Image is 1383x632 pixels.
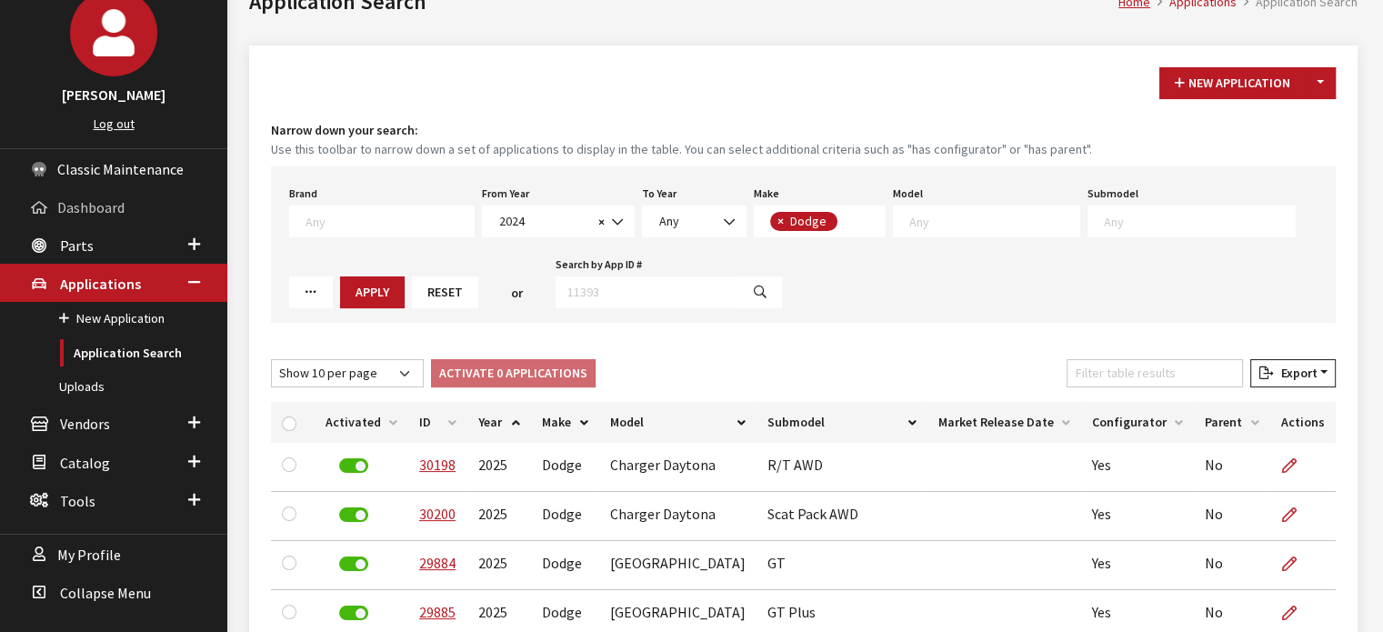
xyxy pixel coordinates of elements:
[1081,541,1194,590] td: Yes
[1087,186,1138,202] label: Submodel
[1194,443,1270,492] td: No
[1273,365,1317,381] span: Export
[482,206,635,237] span: 2024
[599,402,757,443] th: Model: activate to sort column ascending
[408,402,467,443] th: ID: activate to sort column ascending
[339,606,368,620] label: Deactivate Application
[60,492,95,510] span: Tools
[60,584,151,602] span: Collapse Menu
[927,402,1081,443] th: Market Release Date: activate to sort column ascending
[339,507,368,522] label: Deactivate Application
[306,213,474,229] textarea: Search
[754,186,779,202] label: Make
[1250,359,1336,387] button: Export
[893,186,923,202] label: Model
[770,212,837,231] li: Dodge
[556,276,739,308] input: 11393
[467,443,530,492] td: 2025
[531,443,599,492] td: Dodge
[757,443,927,492] td: R/T AWD
[1081,492,1194,541] td: Yes
[593,212,605,233] button: Remove all items
[599,443,757,492] td: Charger Daytona
[1281,492,1312,537] a: Edit Application
[1194,541,1270,590] td: No
[494,212,593,231] span: 2024
[60,236,94,255] span: Parts
[770,212,788,231] button: Remove item
[1281,541,1312,587] a: Edit Application
[419,554,456,572] a: 29884
[339,458,368,473] label: Deactivate Application
[654,212,735,231] span: Any
[531,541,599,590] td: Dodge
[788,213,831,229] span: Dodge
[1159,67,1306,99] button: New Application
[57,160,184,178] span: Classic Maintenance
[340,276,405,308] button: Apply
[757,492,927,541] td: Scat Pack AWD
[482,186,529,202] label: From Year
[642,186,676,202] label: To Year
[271,121,1336,140] h4: Narrow down your search:
[419,505,456,523] a: 30200
[531,402,599,443] th: Make: activate to sort column ascending
[57,546,121,564] span: My Profile
[1067,359,1243,387] input: Filter table results
[315,402,408,443] th: Activated: activate to sort column ascending
[60,416,110,434] span: Vendors
[60,275,141,293] span: Applications
[57,198,125,216] span: Dashboard
[531,492,599,541] td: Dodge
[556,256,642,273] label: Search by App ID #
[511,284,523,303] span: or
[1194,402,1270,443] th: Parent: activate to sort column ascending
[467,402,530,443] th: Year: activate to sort column ascending
[1104,213,1295,229] textarea: Search
[1281,443,1312,488] a: Edit Application
[909,213,1079,229] textarea: Search
[271,140,1336,159] small: Use this toolbar to narrow down a set of applications to display in the table. You can select add...
[1194,492,1270,541] td: No
[777,213,784,229] span: ×
[467,541,530,590] td: 2025
[598,214,605,230] span: ×
[659,213,679,229] span: Any
[467,492,530,541] td: 2025
[60,454,110,472] span: Catalog
[599,492,757,541] td: Charger Daytona
[842,215,852,231] textarea: Search
[94,115,135,132] a: Log out
[289,186,317,202] label: Brand
[412,276,478,308] button: Reset
[1081,402,1194,443] th: Configurator: activate to sort column ascending
[1081,443,1194,492] td: Yes
[419,456,456,474] a: 30198
[18,84,209,105] h3: [PERSON_NAME]
[757,402,927,443] th: Submodel: activate to sort column ascending
[642,206,747,237] span: Any
[419,603,456,621] a: 29885
[599,541,757,590] td: [GEOGRAPHIC_DATA]
[339,557,368,571] label: Deactivate Application
[757,541,927,590] td: GT
[1270,402,1336,443] th: Actions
